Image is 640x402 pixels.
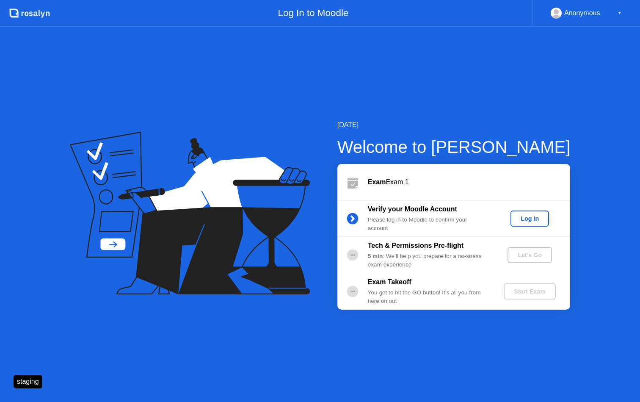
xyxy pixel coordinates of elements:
[14,375,42,388] div: staging
[368,253,383,259] b: 5 min
[368,205,457,213] b: Verify your Moodle Account
[508,247,552,263] button: Let's Go
[368,252,490,269] div: : We’ll help you prepare for a no-stress exam experience
[511,252,549,258] div: Let's Go
[510,211,549,227] button: Log In
[368,278,411,286] b: Exam Takeoff
[368,216,490,233] div: Please log in to Moodle to confirm your account
[564,8,600,19] div: Anonymous
[507,288,552,295] div: Start Exam
[368,288,490,306] div: You get to hit the GO button! It’s all you from here on out
[514,215,546,222] div: Log In
[618,8,622,19] div: ▼
[504,283,556,299] button: Start Exam
[337,134,571,160] div: Welcome to [PERSON_NAME]
[368,177,570,187] div: Exam 1
[337,120,571,130] div: [DATE]
[368,242,463,249] b: Tech & Permissions Pre-flight
[368,178,386,186] b: Exam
